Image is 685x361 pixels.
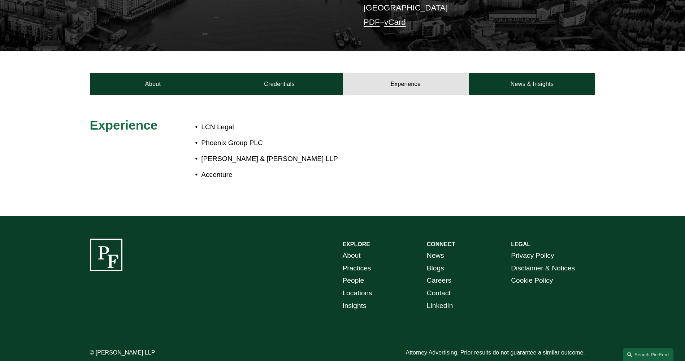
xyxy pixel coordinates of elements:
a: Locations [343,287,372,300]
a: Credentials [216,73,343,95]
a: About [90,73,216,95]
a: PDF [364,18,380,27]
a: Contact [427,287,451,300]
span: Experience [90,118,158,132]
p: © [PERSON_NAME] LLP [90,348,195,358]
a: Search this site [623,348,673,361]
strong: EXPLORE [343,241,370,247]
p: LCN Legal [201,121,532,134]
a: Practices [343,262,371,275]
p: Phoenix Group PLC [201,137,532,149]
a: People [343,274,364,287]
p: Attorney Advertising. Prior results do not guarantee a similar outcome. [406,348,595,358]
a: About [343,249,361,262]
a: Careers [427,274,451,287]
a: LinkedIn [427,300,453,312]
strong: LEGAL [511,241,530,247]
a: Privacy Policy [511,249,554,262]
a: vCard [384,18,406,27]
a: Cookie Policy [511,274,553,287]
a: Experience [343,73,469,95]
a: Blogs [427,262,444,275]
a: News & Insights [469,73,595,95]
a: Disclaimer & Notices [511,262,575,275]
p: Accenture [201,169,532,181]
a: Insights [343,300,367,312]
a: News [427,249,444,262]
p: [PERSON_NAME] & [PERSON_NAME] LLP [201,153,532,165]
strong: CONNECT [427,241,455,247]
